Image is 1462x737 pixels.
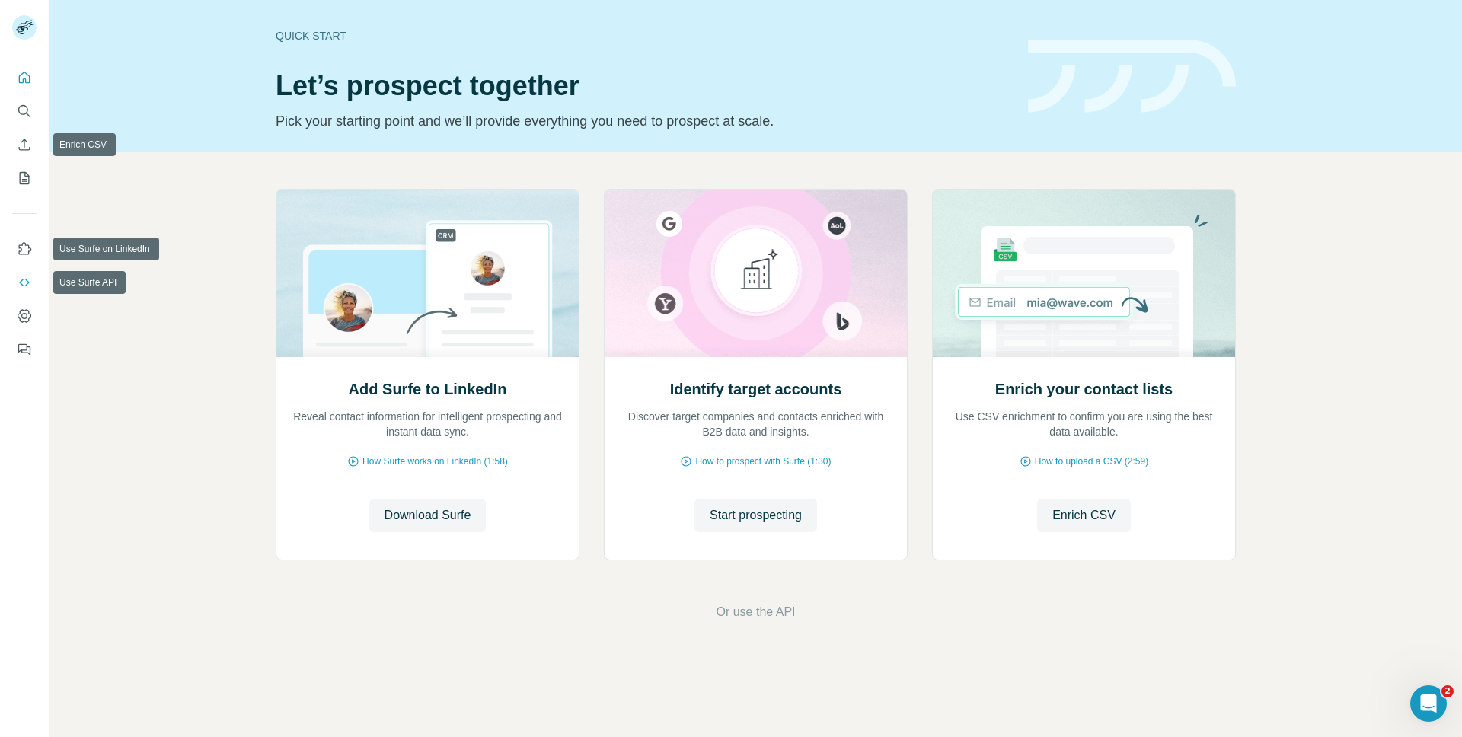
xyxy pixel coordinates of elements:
h2: Enrich your contact lists [995,378,1173,400]
span: Start prospecting [710,506,802,525]
img: banner [1028,40,1236,113]
div: Quick start [276,28,1010,43]
iframe: Intercom live chat [1410,685,1447,722]
h2: Identify target accounts [670,378,842,400]
button: Use Surfe on LinkedIn [12,235,37,263]
button: Or use the API [716,603,795,621]
p: Discover target companies and contacts enriched with B2B data and insights. [620,409,892,439]
button: Start prospecting [694,499,817,532]
img: Enrich your contact lists [932,190,1236,357]
span: Enrich CSV [1052,506,1116,525]
span: How to prospect with Surfe (1:30) [695,455,831,468]
button: Enrich CSV [1037,499,1131,532]
button: Dashboard [12,302,37,330]
img: Add Surfe to LinkedIn [276,190,579,357]
button: Use Surfe API [12,269,37,296]
button: Quick start [12,64,37,91]
span: 2 [1441,685,1454,697]
p: Pick your starting point and we’ll provide everything you need to prospect at scale. [276,110,1010,132]
h1: Let’s prospect together [276,71,1010,101]
img: Identify target accounts [604,190,908,357]
h2: Add Surfe to LinkedIn [349,378,507,400]
p: Reveal contact information for intelligent prospecting and instant data sync. [292,409,563,439]
button: Search [12,97,37,125]
span: How to upload a CSV (2:59) [1035,455,1148,468]
button: Download Surfe [369,499,487,532]
p: Use CSV enrichment to confirm you are using the best data available. [948,409,1220,439]
span: Download Surfe [385,506,471,525]
button: Enrich CSV [12,131,37,158]
span: How Surfe works on LinkedIn (1:58) [362,455,508,468]
button: My lists [12,164,37,192]
button: Feedback [12,336,37,363]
